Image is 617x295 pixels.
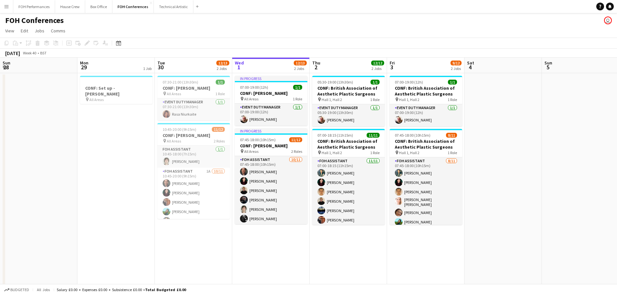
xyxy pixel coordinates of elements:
[244,149,258,154] span: All Areas
[312,129,385,225] app-job-card: 07:00-18:15 (11h15m)11/11CONF: British Association of Aesthetic Plastic Surgeons Hall 1, Hall 21 ...
[289,137,302,142] span: 11/12
[448,80,457,85] span: 1/1
[154,0,193,13] button: Technical Artistic
[157,168,230,284] app-card-role: FOH Assistant1A10/1110:45-20:00 (9h15m)[PERSON_NAME][PERSON_NAME][PERSON_NAME][PERSON_NAME][PERSO...
[371,66,384,71] div: 2 Jobs
[32,27,47,35] a: Jobs
[448,150,457,155] span: 1 Role
[112,0,154,13] button: FOH Conferences
[10,288,29,292] span: Budgeted
[167,91,181,96] span: All Areas
[40,51,47,55] div: BST
[390,85,462,97] h3: CONF: British Association of Aesthetic Plastic Surgeons
[317,133,353,138] span: 07:00-18:15 (11h15m)
[451,66,461,71] div: 2 Jobs
[163,127,196,132] span: 10:45-20:00 (9h15m)
[3,27,17,35] a: View
[466,63,474,71] span: 4
[5,16,64,25] h1: FOH Conferences
[55,0,85,13] button: House Crew
[57,287,186,292] div: Salary £0.00 + Expenses £0.00 + Subsistence £0.00 =
[157,123,230,219] app-job-card: 10:45-20:00 (9h15m)11/12CONF: [PERSON_NAME] All Areas2 RolesFOH Assistant1/110:45-18:00 (7h15m)[P...
[312,60,320,66] span: Thu
[235,128,307,224] app-job-card: In progress07:45-18:00 (10h15m)11/12CONF: [PERSON_NAME] All Areas2 RolesFOH Assistant10/1107:45-1...
[235,128,307,133] div: In progress
[234,63,244,71] span: 1
[293,96,302,101] span: 1 Role
[156,63,165,71] span: 30
[235,90,307,96] h3: CONF: [PERSON_NAME]
[312,157,385,273] app-card-role: FOH Assistant11/1107:00-18:15 (11h15m)[PERSON_NAME][PERSON_NAME][PERSON_NAME][PERSON_NAME][PERSON...
[3,60,10,66] span: Sun
[163,80,198,85] span: 07:30-21:00 (13h30m)
[89,97,104,102] span: All Areas
[395,133,430,138] span: 07:45-18:00 (10h15m)
[467,60,474,66] span: Sat
[390,129,462,225] app-job-card: 07:45-18:00 (10h15m)8/11CONF: British Association of Aesthetic Plastic Surgeons Hall 1, Hall 21 R...
[240,85,268,90] span: 07:00-19:00 (12h)
[312,85,385,97] h3: CONF: British Association of Aesthetic Plastic Surgeons
[235,76,307,126] app-job-card: In progress07:00-19:00 (12h)1/1CONF: [PERSON_NAME] All Areas1 RoleEvent Duty Manager1/107:00-19:0...
[451,61,462,65] span: 9/12
[399,97,419,102] span: Hall 1, Hall 2
[371,80,380,85] span: 1/1
[235,76,307,81] div: In progress
[51,28,65,34] span: Comms
[235,60,244,66] span: Wed
[399,150,419,155] span: Hall 1, Hall 2
[157,98,230,120] app-card-role: Event Duty Manager1/107:30-21:00 (13h30m)Rasa Niurkaite
[390,138,462,150] h3: CONF: British Association of Aesthetic Plastic Surgeons
[212,127,225,132] span: 11/12
[371,61,384,65] span: 12/12
[294,61,307,65] span: 12/13
[157,146,230,168] app-card-role: FOH Assistant1/110:45-18:00 (7h15m)[PERSON_NAME]
[395,80,423,85] span: 07:00-19:00 (12h)
[312,138,385,150] h3: CONF: British Association of Aesthetic Plastic Surgeons
[604,17,612,24] app-user-avatar: Visitor Services
[543,63,552,71] span: 5
[214,139,225,143] span: 2 Roles
[235,156,307,272] app-card-role: FOH Assistant10/1107:45-18:00 (10h15m)[PERSON_NAME][PERSON_NAME][PERSON_NAME][PERSON_NAME][PERSON...
[157,76,230,120] app-job-card: 07:30-21:00 (13h30m)1/1CONF: [PERSON_NAME] All Areas1 RoleEvent Duty Manager1/107:30-21:00 (13h30...
[390,60,395,66] span: Fri
[13,0,55,13] button: FOH Performances
[48,27,68,35] a: Comms
[2,63,10,71] span: 28
[3,286,30,293] button: Budgeted
[294,66,306,71] div: 2 Jobs
[317,80,353,85] span: 05:30-19:00 (13h30m)
[291,149,302,154] span: 2 Roles
[145,287,186,292] span: Total Budgeted £0.00
[370,150,380,155] span: 1 Role
[244,96,258,101] span: All Areas
[217,66,229,71] div: 2 Jobs
[157,85,230,91] h3: CONF: [PERSON_NAME]
[446,133,457,138] span: 8/11
[390,76,462,126] app-job-card: 07:00-19:00 (12h)1/1CONF: British Association of Aesthetic Plastic Surgeons Hall 1, Hall 21 RoleE...
[322,97,342,102] span: Hall 1, Hall 2
[312,104,385,126] app-card-role: Event Duty Manager1/105:30-19:00 (13h30m)[PERSON_NAME]
[80,76,153,104] app-job-card: CONF: Set up - [PERSON_NAME] All Areas
[18,27,31,35] a: Edit
[157,60,165,66] span: Tue
[215,91,225,96] span: 1 Role
[167,139,181,143] span: All Areas
[240,137,276,142] span: 07:45-18:00 (10h15m)
[35,28,44,34] span: Jobs
[5,28,14,34] span: View
[80,85,153,97] h3: CONF: Set up - [PERSON_NAME]
[36,287,51,292] span: All jobs
[157,132,230,138] h3: CONF: [PERSON_NAME]
[312,76,385,126] app-job-card: 05:30-19:00 (13h30m)1/1CONF: British Association of Aesthetic Plastic Surgeons Hall 1, Hall 21 Ro...
[5,50,20,56] div: [DATE]
[390,157,462,275] app-card-role: FOH Assistant8/1107:45-18:00 (10h15m)[PERSON_NAME][PERSON_NAME][PERSON_NAME][PERSON_NAME] [PERSON...
[389,63,395,71] span: 3
[390,104,462,126] app-card-role: Event Duty Manager1/107:00-19:00 (12h)[PERSON_NAME]
[79,63,88,71] span: 29
[311,63,320,71] span: 2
